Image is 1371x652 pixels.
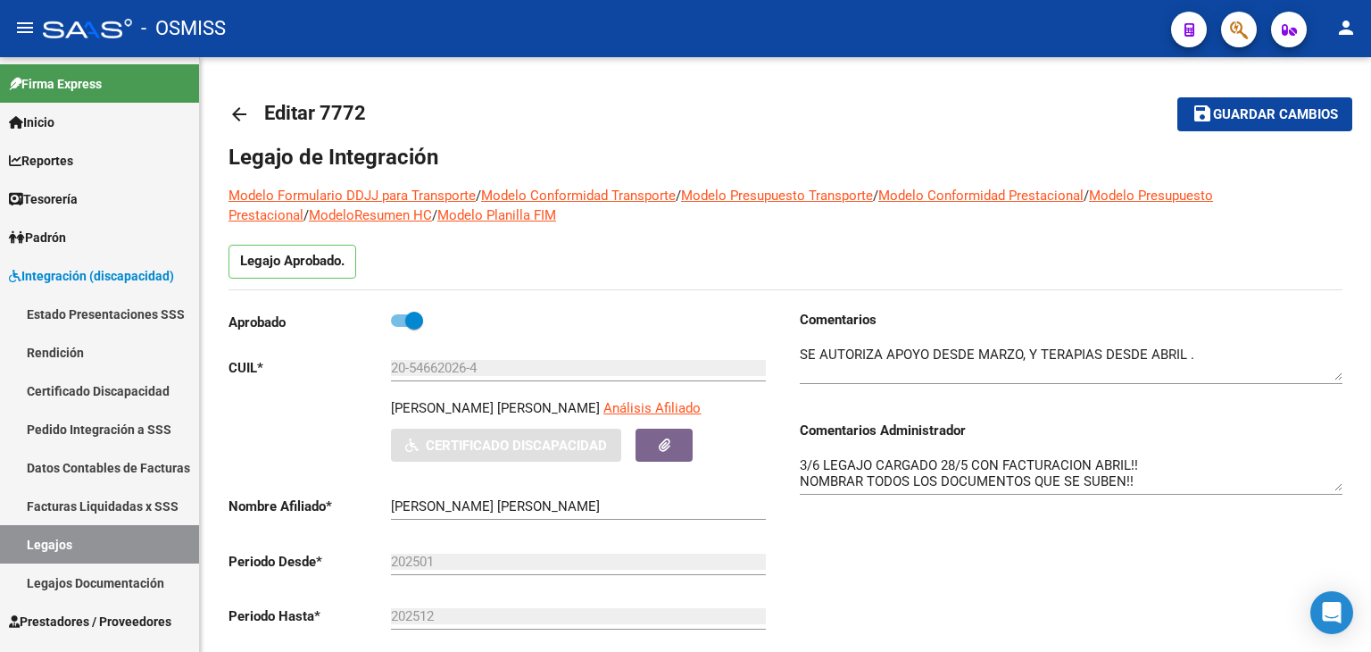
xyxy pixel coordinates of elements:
mat-icon: person [1335,17,1357,38]
a: Modelo Presupuesto Transporte [681,188,873,204]
span: - OSMISS [141,9,226,48]
p: Periodo Desde [228,552,391,572]
span: Tesorería [9,189,78,209]
p: Aprobado [228,313,391,332]
span: Certificado Discapacidad [426,438,607,454]
span: Integración (discapacidad) [9,266,174,286]
span: Inicio [9,113,54,132]
p: Periodo Hasta [228,606,391,626]
p: CUIL [228,358,391,378]
a: Modelo Planilla FIM [437,207,556,223]
p: [PERSON_NAME] [PERSON_NAME] [391,398,600,418]
span: Análisis Afiliado [603,400,701,416]
button: Guardar cambios [1177,97,1352,130]
button: Certificado Discapacidad [391,429,621,462]
mat-icon: save [1192,103,1213,124]
a: Modelo Conformidad Prestacional [878,188,1084,204]
p: Nombre Afiliado [228,497,391,516]
span: Editar 7772 [264,102,366,124]
h1: Legajo de Integración [228,143,1342,171]
mat-icon: arrow_back [228,104,250,125]
a: Modelo Conformidad Transporte [481,188,676,204]
h3: Comentarios [800,310,1342,330]
span: Reportes [9,151,73,171]
mat-icon: menu [14,17,36,38]
span: Firma Express [9,74,102,94]
span: Guardar cambios [1213,107,1338,123]
h3: Comentarios Administrador [800,421,1342,440]
span: Prestadores / Proveedores [9,612,171,631]
span: Padrón [9,228,66,247]
a: ModeloResumen HC [309,207,432,223]
div: Open Intercom Messenger [1310,591,1353,634]
p: Legajo Aprobado. [228,245,356,279]
a: Modelo Formulario DDJJ para Transporte [228,188,476,204]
